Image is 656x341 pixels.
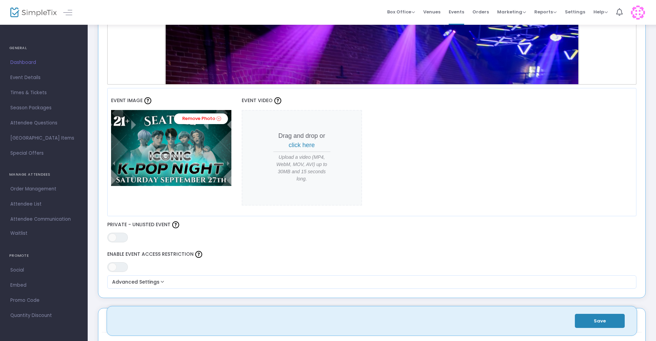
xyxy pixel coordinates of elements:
[10,73,77,82] span: Event Details
[144,97,151,104] img: question-mark
[423,3,440,21] span: Venues
[497,9,526,15] span: Marketing
[10,103,77,112] span: Season Packages
[10,58,77,67] span: Dashboard
[242,97,273,104] span: Event Video
[10,311,77,320] span: Quantity Discount
[10,230,28,237] span: Waitlist
[387,9,415,15] span: Box Office
[10,119,77,128] span: Attendee Questions
[10,296,77,305] span: Promo Code
[107,249,637,260] label: Enable Event Access Restriction
[10,134,77,143] span: [GEOGRAPHIC_DATA] Items
[10,185,77,194] span: Order Management
[107,16,637,85] div: Rich Text Editor, main
[10,149,77,158] span: Special Offers
[174,113,228,124] a: Remove Photo
[195,251,202,258] img: question-mark
[289,142,315,148] span: click here
[593,9,608,15] span: Help
[274,97,281,104] img: question-mark
[9,41,78,55] h4: GENERAL
[10,215,77,224] span: Attendee Communication
[472,3,489,21] span: Orders
[9,168,78,181] h4: MANAGE ATTENDEES
[534,9,557,15] span: Reports
[111,97,143,104] span: Event Image
[110,278,634,286] button: Advanced Settings
[10,200,77,209] span: Attendee List
[111,110,231,186] img: 638907109106812224SEPSeattle1.png
[9,249,78,263] h4: PROMOTE
[273,154,330,183] span: Upload a video (MP4, WebM, MOV, AVI) up to 30MB and 15 seconds long.
[565,3,585,21] span: Settings
[107,220,637,230] label: Private - Unlisted Event
[449,3,464,21] span: Events
[10,88,77,97] span: Times & Tickets
[172,221,179,228] img: question-mark
[273,131,330,150] p: Drag and drop or
[10,266,77,275] span: Social
[10,281,77,290] span: Embed
[575,314,625,328] button: Save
